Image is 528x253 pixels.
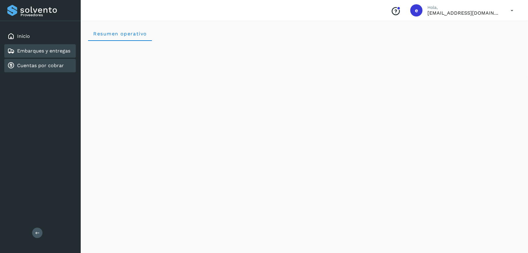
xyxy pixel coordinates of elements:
a: Cuentas por cobrar [17,63,64,68]
p: Hola, [427,5,501,10]
div: Embarques y entregas [4,44,76,58]
span: Resumen operativo [93,31,147,37]
div: Cuentas por cobrar [4,59,76,72]
a: Inicio [17,33,30,39]
div: Inicio [4,30,76,43]
a: Embarques y entregas [17,48,70,54]
p: ebenezer5009@gmail.com [427,10,501,16]
p: Proveedores [20,13,73,17]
